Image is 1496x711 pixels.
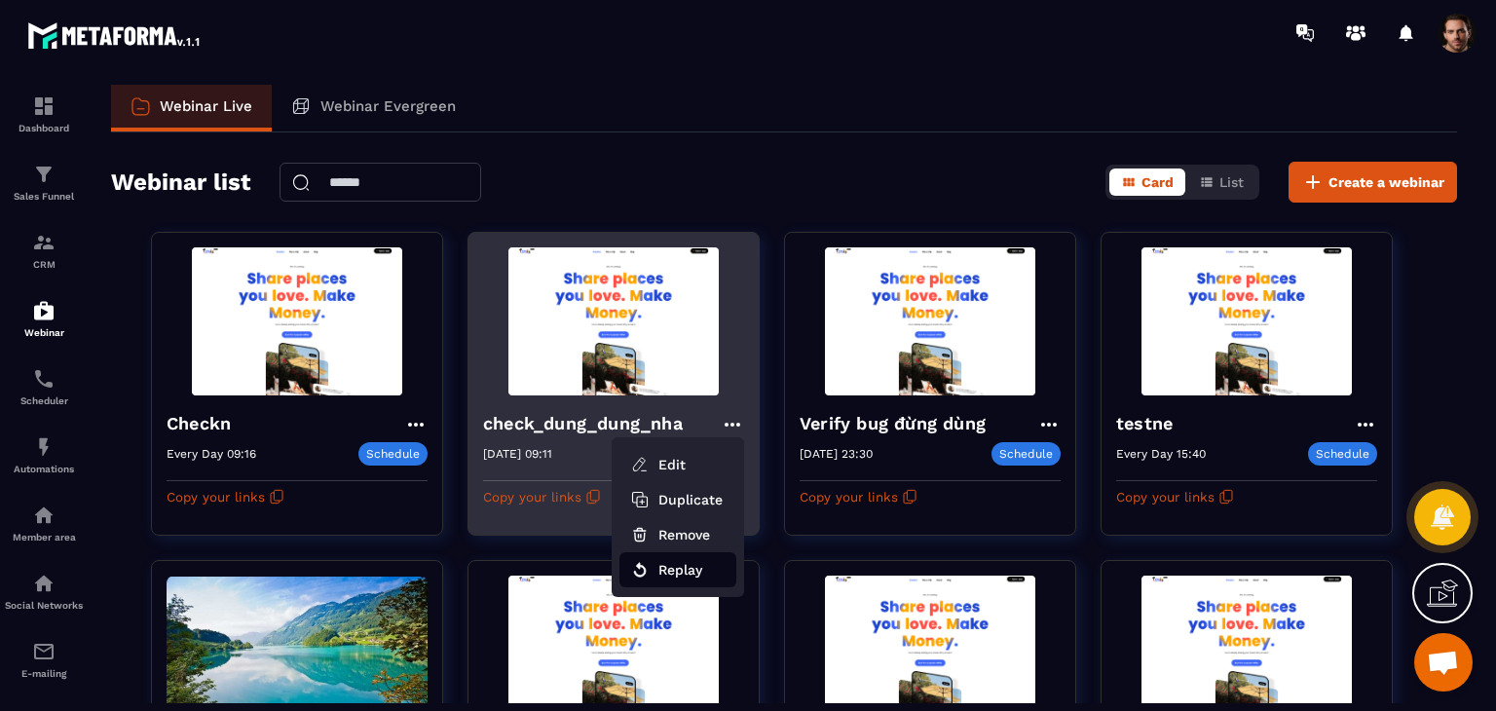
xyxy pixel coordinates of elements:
button: List [1187,168,1255,196]
p: Webinar Evergreen [320,97,456,115]
p: Webinar [5,327,83,338]
p: Webinar Live [160,97,252,115]
h2: Webinar list [111,163,250,202]
a: emailemailE-mailing [5,625,83,693]
p: Schedule [358,442,428,466]
p: Schedule [991,442,1061,466]
p: Scheduler [5,395,83,406]
img: automations [32,435,56,459]
p: Every Day 15:40 [1116,447,1206,461]
button: Edit [619,447,736,482]
p: E-mailing [5,668,83,679]
button: Card [1109,168,1185,196]
img: scheduler [32,367,56,391]
span: Card [1141,174,1174,190]
a: Webinar Live [111,85,272,131]
a: formationformationDashboard [5,80,83,148]
p: Every Day 09:16 [167,447,256,461]
button: Create a webinar [1289,162,1457,203]
span: Create a webinar [1328,172,1444,192]
img: automations [32,299,56,322]
a: social-networksocial-networkSocial Networks [5,557,83,625]
a: automationsautomationsAutomations [5,421,83,489]
button: Replay [619,552,736,587]
p: Member area [5,532,83,543]
img: social-network [32,572,56,595]
p: [DATE] 09:11 [483,447,552,461]
button: Copy your links [167,481,284,512]
a: formationformationSales Funnel [5,148,83,216]
img: webinar-background [483,247,744,395]
button: Copy your links [1116,481,1234,512]
button: Remove [619,517,736,552]
p: CRM [5,259,83,270]
a: formationformationCRM [5,216,83,284]
p: Dashboard [5,123,83,133]
button: Copy your links [800,481,917,512]
img: webinar-background [167,247,428,395]
img: webinar-background [800,247,1061,395]
p: Automations [5,464,83,474]
p: Social Networks [5,600,83,611]
h4: check_dung_dung_nha [483,410,692,437]
h4: Verify bug đừng dùng [800,410,995,437]
button: Duplicate [619,482,736,517]
button: Copy your links [483,481,601,512]
img: email [32,640,56,663]
img: formation [32,231,56,254]
img: logo [27,18,203,53]
a: automationsautomationsMember area [5,489,83,557]
img: webinar-background [1116,247,1377,395]
p: Schedule [1308,442,1377,466]
a: schedulerschedulerScheduler [5,353,83,421]
span: List [1219,174,1244,190]
img: formation [32,163,56,186]
a: Mở cuộc trò chuyện [1414,633,1473,692]
img: automations [32,504,56,527]
h4: Checkn [167,410,241,437]
p: Sales Funnel [5,191,83,202]
p: [DATE] 23:30 [800,447,873,461]
a: automationsautomationsWebinar [5,284,83,353]
img: formation [32,94,56,118]
h4: testne [1116,410,1182,437]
